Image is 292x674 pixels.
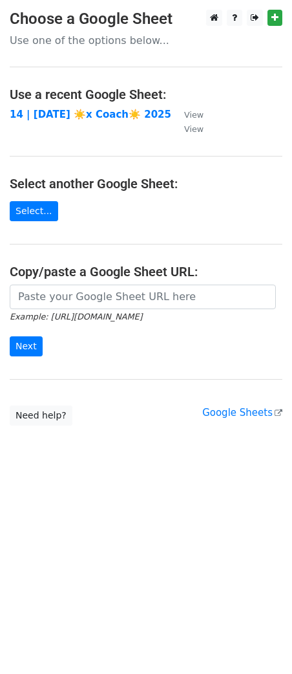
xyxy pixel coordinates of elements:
[10,87,282,102] h4: Use a recent Google Sheet:
[10,406,72,426] a: Need help?
[202,407,282,419] a: Google Sheets
[10,201,58,221] a: Select...
[10,10,282,28] h3: Choose a Google Sheet
[184,110,203,120] small: View
[10,336,43,356] input: Next
[184,124,203,134] small: View
[10,312,142,321] small: Example: [URL][DOMAIN_NAME]
[10,285,276,309] input: Paste your Google Sheet URL here
[10,264,282,279] h4: Copy/paste a Google Sheet URL:
[171,123,203,135] a: View
[10,176,282,191] h4: Select another Google Sheet:
[10,109,171,120] a: 14 | [DATE] ☀️x Coach☀️ 2025
[10,34,282,47] p: Use one of the options below...
[171,109,203,120] a: View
